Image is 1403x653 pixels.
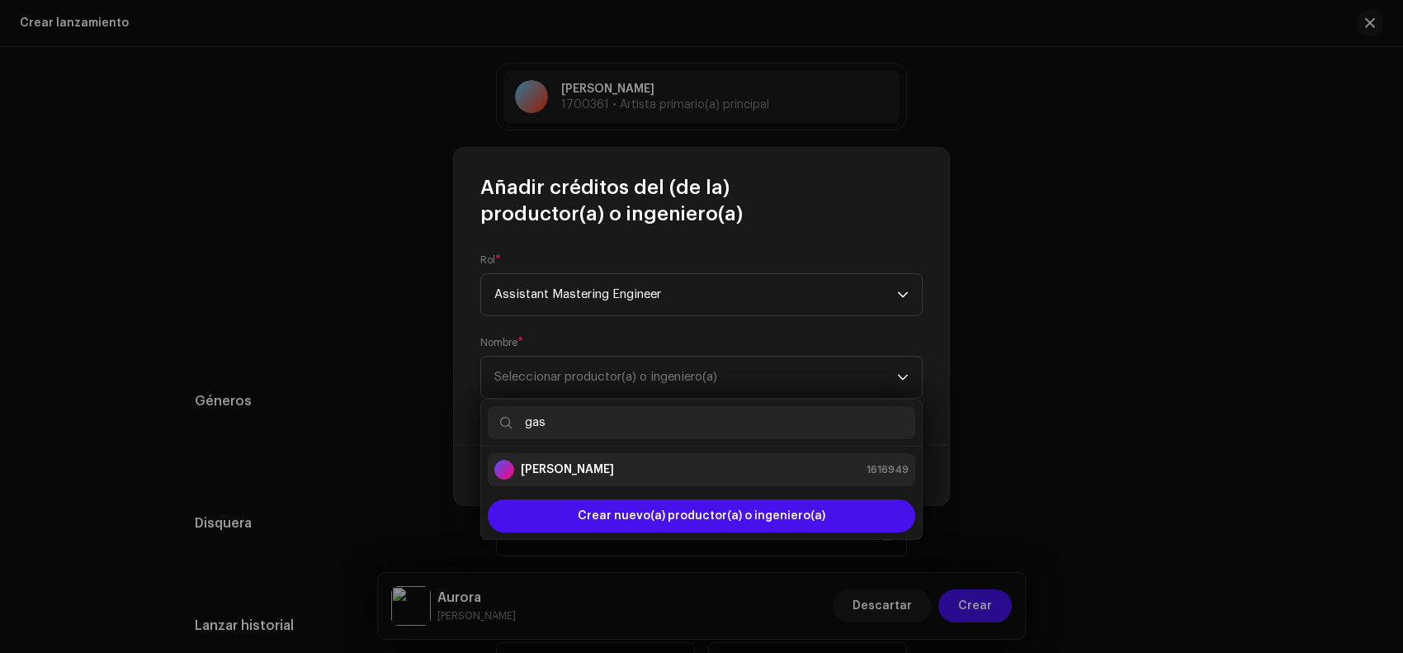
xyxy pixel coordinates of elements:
[480,253,501,267] label: Rol
[494,371,717,383] span: Seleccionar productor(a) o ingeniero(a)
[521,461,614,478] strong: [PERSON_NAME]
[480,174,923,227] span: Añadir créditos del (de la) productor(a) o ingeniero(a)
[897,274,909,315] div: dropdown trigger
[867,461,909,478] span: 1616949
[897,357,909,398] div: dropdown trigger
[578,499,825,532] span: Crear nuevo(a) productor(a) o ingeniero(a)
[494,274,897,315] span: Assistant Mastering Engineer
[481,447,922,493] ul: Option List
[488,453,915,486] li: gaston prod
[494,357,897,398] span: Seleccionar productor(a) o ingeniero(a)
[480,336,523,349] label: Nombre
